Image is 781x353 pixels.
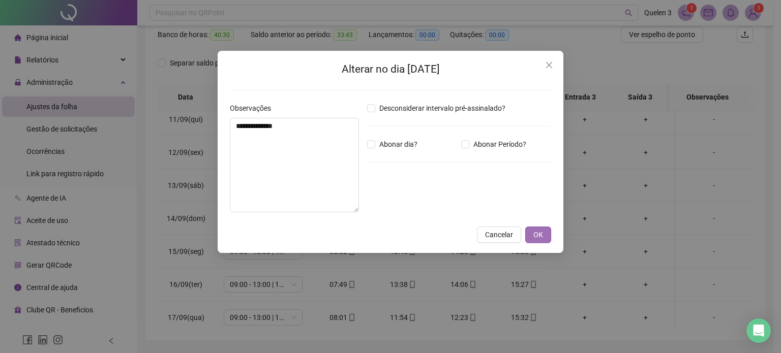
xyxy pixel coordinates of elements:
[375,103,509,114] span: Desconsiderar intervalo pré-assinalado?
[230,61,551,78] h2: Alterar no dia [DATE]
[375,139,422,150] span: Abonar dia?
[485,229,513,240] span: Cancelar
[477,227,521,243] button: Cancelar
[746,318,771,343] div: Open Intercom Messenger
[469,139,530,150] span: Abonar Período?
[230,103,278,114] label: Observações
[545,61,553,69] span: close
[541,57,557,73] button: Close
[533,229,543,240] span: OK
[525,227,551,243] button: OK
